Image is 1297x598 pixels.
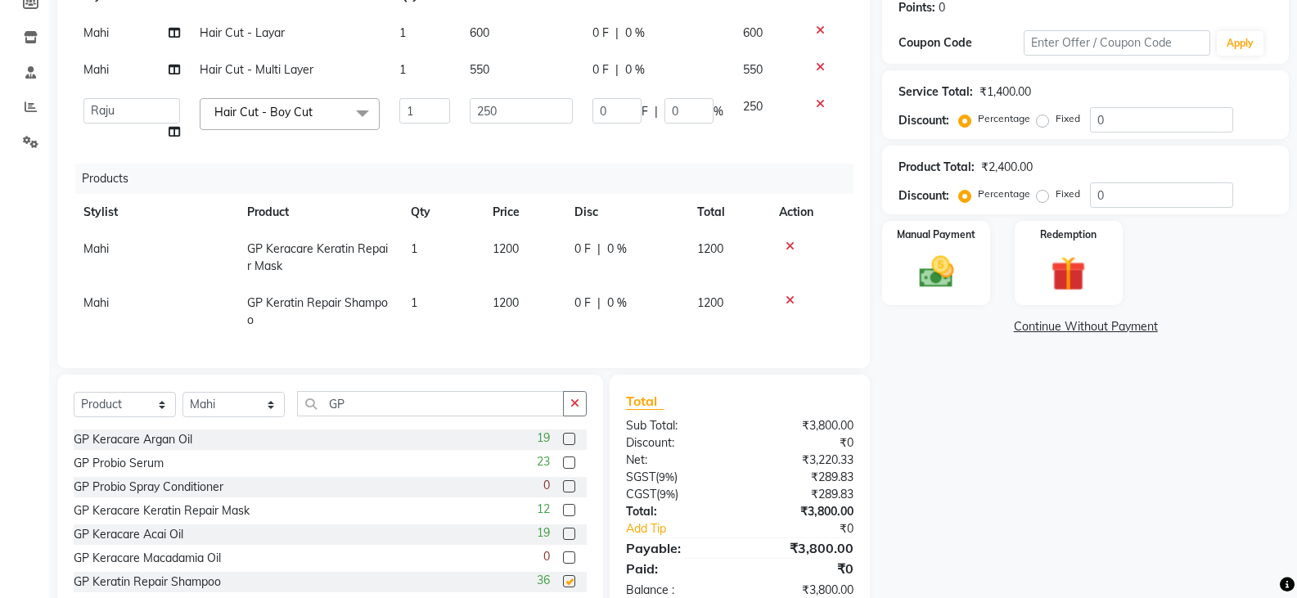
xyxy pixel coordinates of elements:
[614,503,740,520] div: Total:
[83,295,109,310] span: Mahi
[743,25,763,40] span: 600
[313,105,320,119] a: x
[74,455,164,472] div: GP Probio Serum
[743,99,763,114] span: 250
[1040,227,1097,242] label: Redemption
[574,295,591,312] span: 0 F
[74,502,250,519] div: GP Keracare Keratin Repair Mask
[898,112,949,129] div: Discount:
[655,103,658,120] span: |
[980,83,1031,101] div: ₹1,400.00
[83,62,109,77] span: Mahi
[614,486,740,503] div: ( )
[740,503,866,520] div: ₹3,800.00
[614,559,740,578] div: Paid:
[399,62,406,77] span: 1
[574,241,591,258] span: 0 F
[592,25,609,42] span: 0 F
[615,25,619,42] span: |
[697,295,723,310] span: 1200
[74,526,183,543] div: GP Keracare Acai Oil
[411,295,417,310] span: 1
[74,479,223,496] div: GP Probio Spray Conditioner
[740,434,866,452] div: ₹0
[740,452,866,469] div: ₹3,220.33
[411,241,417,256] span: 1
[614,469,740,486] div: ( )
[543,548,550,565] span: 0
[493,295,519,310] span: 1200
[626,393,664,410] span: Total
[697,241,723,256] span: 1200
[740,417,866,434] div: ₹3,800.00
[200,25,285,40] span: Hair Cut - Layar
[898,187,949,205] div: Discount:
[237,194,401,231] th: Product
[615,61,619,79] span: |
[597,295,601,312] span: |
[614,434,740,452] div: Discount:
[597,241,601,258] span: |
[978,111,1030,126] label: Percentage
[74,573,221,591] div: GP Keratin Repair Shampoo
[981,159,1033,176] div: ₹2,400.00
[714,103,723,120] span: %
[83,25,109,40] span: Mahi
[1024,30,1210,56] input: Enter Offer / Coupon Code
[898,159,975,176] div: Product Total:
[687,194,769,231] th: Total
[1056,111,1080,126] label: Fixed
[626,487,656,501] span: CGST
[614,538,740,558] div: Payable:
[493,241,519,256] span: 1200
[75,164,866,194] div: Products
[247,241,388,273] span: GP Keracare Keratin Repair Mask
[537,429,550,447] span: 19
[625,25,645,42] span: 0 %
[626,470,655,484] span: SGST
[401,194,483,231] th: Qty
[200,62,313,77] span: Hair Cut - Multi Layer
[592,61,609,79] span: 0 F
[483,194,565,231] th: Price
[743,62,763,77] span: 550
[247,295,388,327] span: GP Keratin Repair Shampoo
[83,241,109,256] span: Mahi
[297,391,564,416] input: Search or Scan
[898,34,1023,52] div: Coupon Code
[614,520,761,537] a: Add Tip
[470,62,489,77] span: 550
[543,477,550,494] span: 0
[740,538,866,558] div: ₹3,800.00
[659,470,674,483] span: 9%
[885,318,1286,335] a: Continue Without Payment
[908,252,965,292] img: _cash.svg
[607,241,627,258] span: 0 %
[537,572,550,589] span: 36
[537,524,550,542] span: 19
[470,25,489,40] span: 600
[740,559,866,578] div: ₹0
[769,194,853,231] th: Action
[898,83,973,101] div: Service Total:
[1217,31,1263,56] button: Apply
[897,227,975,242] label: Manual Payment
[74,550,221,567] div: GP Keracare Macadamia Oil
[607,295,627,312] span: 0 %
[740,469,866,486] div: ₹289.83
[565,194,687,231] th: Disc
[1056,187,1080,201] label: Fixed
[1040,252,1097,295] img: _gift.svg
[74,431,192,448] div: GP Keracare Argan Oil
[761,520,866,537] div: ₹0
[614,452,740,469] div: Net:
[74,194,237,231] th: Stylist
[978,187,1030,201] label: Percentage
[214,105,313,119] span: Hair Cut - Boy Cut
[614,417,740,434] div: Sub Total:
[537,453,550,470] span: 23
[537,501,550,518] span: 12
[660,488,675,501] span: 9%
[642,103,648,120] span: F
[740,486,866,503] div: ₹289.83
